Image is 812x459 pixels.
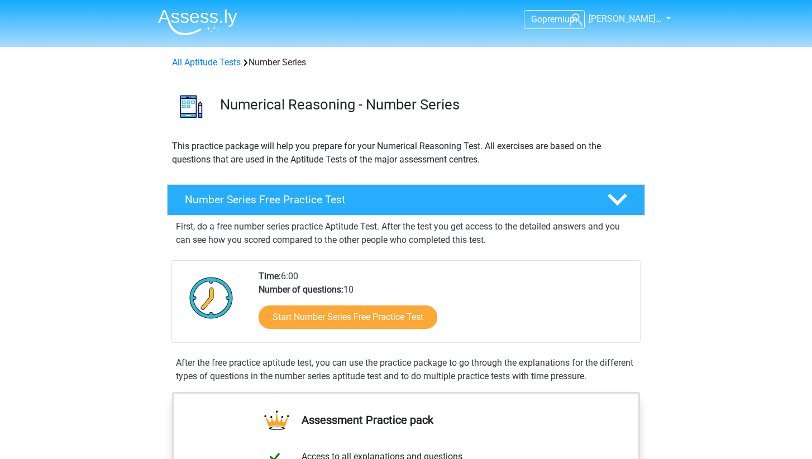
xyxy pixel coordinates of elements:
b: Time: [259,271,281,281]
div: Number Series [168,56,644,69]
img: Clock [183,270,240,326]
img: number series [168,83,215,130]
p: This practice package will help you prepare for your Numerical Reasoning Test. All exercises are ... [172,140,640,166]
a: Gopremium [524,12,584,27]
a: [PERSON_NAME]… [565,12,663,26]
div: 6:00 10 [250,270,639,342]
a: Number Series Free Practice Test [163,184,649,216]
a: Start Number Series Free Practice Test [259,305,437,329]
a: All Aptitude Tests [172,57,241,68]
p: First, do a free number series practice Aptitude Test. After the test you get access to the detai... [176,220,636,247]
span: premium [542,14,577,25]
h3: Numerical Reasoning - Number Series [220,96,636,113]
img: Assessly [158,9,237,35]
h4: Number Series Free Practice Test [185,193,589,206]
div: After the free practice aptitude test, you can use the practice package to go through the explana... [171,356,641,383]
b: Number of questions: [259,284,343,295]
span: [PERSON_NAME]… [589,13,662,24]
span: Go [531,14,542,25]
